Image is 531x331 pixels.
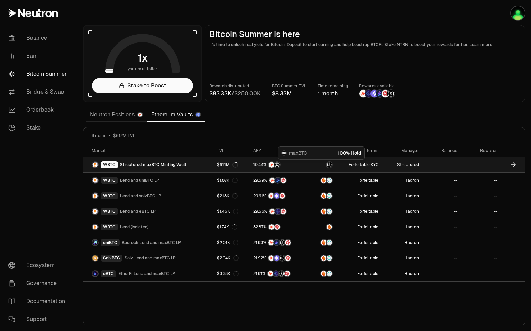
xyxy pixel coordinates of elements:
span: Lend and uniBTC LP [120,178,159,183]
a: Amber [305,219,337,235]
button: Forfeitable [357,193,378,199]
img: Amber [321,178,327,183]
button: Forfeitable [357,209,378,214]
a: Hadron [383,204,423,219]
button: NTRNStructured Points [253,161,301,168]
div: $2.18K [217,193,238,199]
img: maxBTC [327,162,332,168]
a: Orderbook [3,101,75,119]
img: WBTC Logo [92,193,98,199]
a: Forfeitable [337,204,383,219]
a: Hadron [383,266,423,281]
a: $2.18K [213,188,249,204]
a: NTRNEtherFi PointsMars Fragments [249,204,305,219]
button: Forfeitable [357,240,378,245]
div: Rewards [466,148,497,153]
img: Structured Points [280,240,285,245]
a: NTRNEtherFi PointsStructured PointsMars Fragments [249,266,305,281]
a: -- [423,235,461,250]
button: Forfeitable [357,224,378,230]
img: Amber [327,224,332,230]
img: Supervault [327,255,332,261]
img: Amber [321,209,327,214]
button: maxBTC [309,161,333,168]
a: -- [423,266,461,281]
button: AmberSupervault [309,239,333,246]
a: -- [461,219,502,235]
div: WBTC [101,192,118,199]
a: NTRNStructured Points [249,157,305,172]
span: , [349,162,378,168]
img: Mars Fragments [280,193,285,199]
img: Amber [321,255,327,261]
a: -- [461,173,502,188]
a: AmberSupervault [305,235,337,250]
a: AmberSupervault [305,204,337,219]
div: $2.94K [217,255,239,261]
p: BTC Summer TVL [272,83,306,89]
img: NTRN [268,271,273,276]
img: Mars Fragments [274,224,280,230]
a: Earn [3,47,75,65]
img: Mars Fragments [281,178,286,183]
a: WBTC LogoWBTCLend and uniBTC LP [83,173,213,188]
div: 100% Hold [338,150,361,157]
span: Lend (Isolated) [120,224,148,230]
button: NTRNMars Fragments [253,224,301,230]
img: NTRN [359,90,367,97]
button: Forfeitable [349,162,370,168]
a: -- [423,250,461,266]
a: $2.01K [213,235,249,250]
h2: Bitcoin Summer is here [209,29,521,39]
button: NTRNEtherFi PointsStructured PointsMars Fragments [253,270,301,277]
div: $1.45K [217,209,238,214]
img: WBTC Logo [92,162,98,168]
a: $1.74K [213,219,249,235]
a: Balance [3,29,75,47]
div: WBTC [101,177,118,184]
div: $3.38K [217,271,239,276]
a: -- [423,157,461,172]
button: Amber [309,224,333,230]
button: AmberSupervault [309,255,333,262]
img: NTRN [269,162,274,168]
button: KYC [370,162,378,168]
img: NTRN [269,224,274,230]
img: Bedrock Diamonds [274,240,280,245]
a: Structured [383,157,423,172]
a: $2.94K [213,250,249,266]
img: WBTC Logo [92,209,98,214]
span: EtherFi Lend and maxBTC LP [118,271,175,276]
img: maxBTC [282,151,286,155]
a: $1.45K [213,204,249,219]
div: WBTC [101,224,118,230]
div: APY [253,148,301,153]
a: NTRNMars Fragments [249,219,305,235]
button: NTRNBedrock DiamondsMars Fragments [253,177,301,184]
img: EtherFi Points [365,90,373,97]
img: NTRN [269,178,275,183]
div: WBTC [101,161,118,168]
a: WBTC LogoWBTCLend and solvBTC LP [83,188,213,204]
img: Bedrock Diamonds [275,178,281,183]
a: -- [461,250,502,266]
p: Rewards distributed [209,83,261,89]
a: Hadron [383,173,423,188]
img: Solv Points [370,90,378,97]
button: NTRNSolv PointsMars Fragments [253,192,301,199]
a: Forfeitable [337,188,383,204]
div: eBTC [101,270,116,277]
img: Mars Fragments [281,209,286,214]
div: $1.87K [217,178,238,183]
img: Amber [321,240,327,245]
a: AmberSupervault [305,266,337,281]
div: / [209,89,261,98]
span: Structured maxBTC Minting Vault [120,162,186,168]
img: Structured Points [279,271,284,276]
span: your multiplier [128,66,158,73]
a: -- [461,157,502,172]
span: maxBTC [289,150,307,157]
a: NTRNSolv PointsStructured PointsMars Fragments [249,250,305,266]
a: Bridge & Swap [3,83,75,101]
a: Documentation [3,292,75,310]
